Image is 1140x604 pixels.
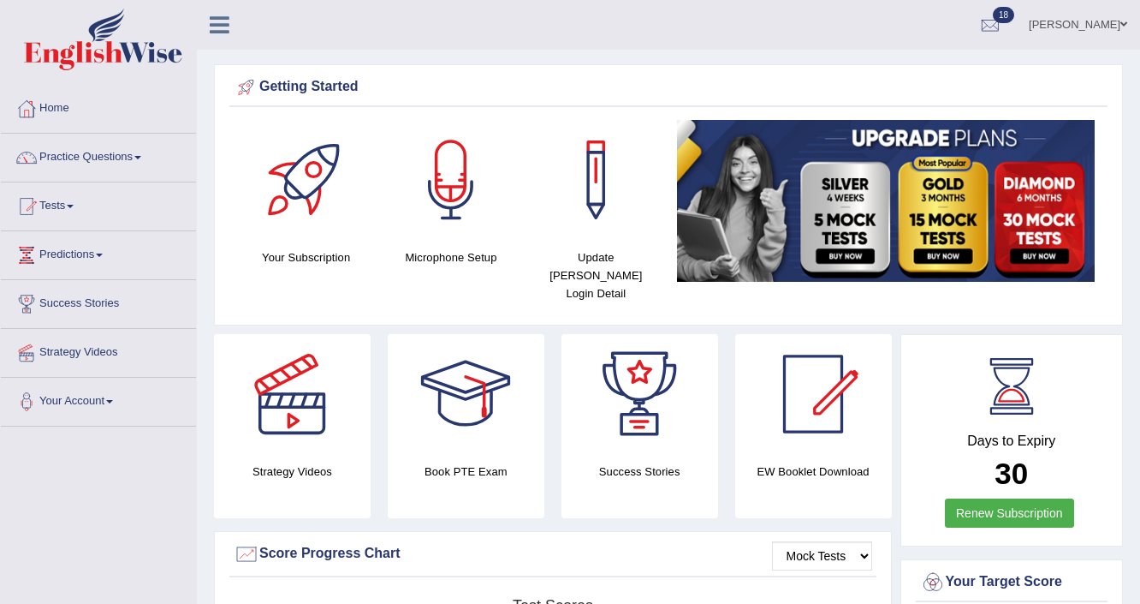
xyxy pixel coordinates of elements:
h4: Success Stories [561,463,718,481]
div: Your Target Score [920,570,1104,595]
a: Your Account [1,378,196,421]
h4: Days to Expiry [920,434,1104,449]
img: small5.jpg [677,120,1095,282]
b: 30 [995,457,1028,490]
a: Tests [1,182,196,225]
span: 18 [993,7,1014,23]
a: Practice Questions [1,134,196,176]
h4: Strategy Videos [214,463,371,481]
a: Home [1,85,196,128]
h4: Book PTE Exam [388,463,544,481]
a: Strategy Videos [1,329,196,372]
a: Success Stories [1,280,196,323]
h4: EW Booklet Download [735,463,892,481]
div: Score Progress Chart [234,541,872,567]
a: Predictions [1,231,196,274]
div: Getting Started [234,75,1103,100]
h4: Update [PERSON_NAME] Login Detail [532,248,660,302]
a: Renew Subscription [945,499,1074,528]
h4: Your Subscription [242,248,370,266]
h4: Microphone Setup [387,248,514,266]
